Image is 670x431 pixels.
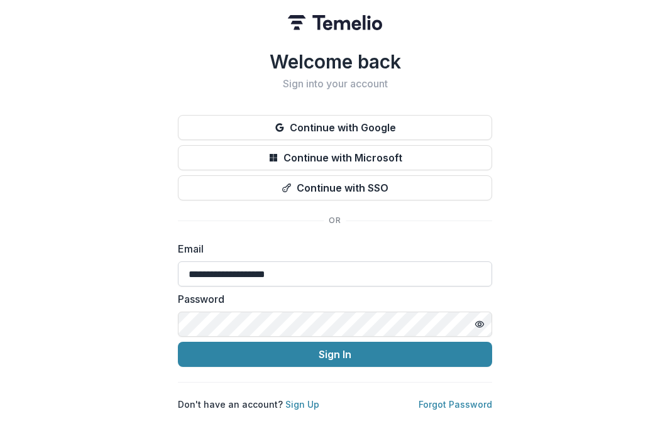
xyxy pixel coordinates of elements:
[178,78,492,90] h2: Sign into your account
[178,115,492,140] button: Continue with Google
[178,342,492,367] button: Sign In
[178,175,492,200] button: Continue with SSO
[178,398,319,411] p: Don't have an account?
[178,50,492,73] h1: Welcome back
[178,241,485,256] label: Email
[288,15,382,30] img: Temelio
[178,292,485,307] label: Password
[178,145,492,170] button: Continue with Microsoft
[285,399,319,410] a: Sign Up
[470,314,490,334] button: Toggle password visibility
[419,399,492,410] a: Forgot Password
